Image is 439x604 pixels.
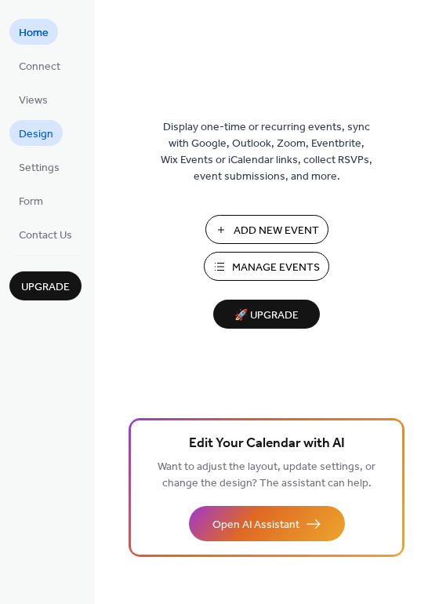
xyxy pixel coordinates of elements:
span: Display one-time or recurring events, sync with Google, Outlook, Zoom, Eventbrite, Wix Events or ... [161,119,372,185]
a: Contact Us [9,221,82,247]
button: Upgrade [9,271,82,300]
a: Views [9,86,57,112]
button: Open AI Assistant [189,506,345,541]
span: Design [19,126,53,143]
button: Manage Events [204,252,329,281]
span: Upgrade [21,279,70,296]
span: Want to adjust the layout, update settings, or change the design? The assistant can help. [158,457,376,494]
a: Home [9,19,58,45]
button: Add New Event [205,215,328,244]
span: Open AI Assistant [212,517,299,533]
span: Connect [19,59,60,75]
span: 🚀 Upgrade [223,305,310,326]
span: Edit Your Calendar with AI [189,433,345,455]
a: Form [9,187,53,213]
span: Manage Events [232,260,320,276]
a: Design [9,120,63,146]
span: Views [19,93,48,109]
span: Add New Event [234,223,319,239]
span: Form [19,194,43,210]
span: Contact Us [19,227,72,244]
button: 🚀 Upgrade [213,300,320,329]
span: Home [19,25,49,42]
span: Settings [19,160,60,176]
a: Connect [9,53,70,78]
a: Settings [9,154,69,180]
